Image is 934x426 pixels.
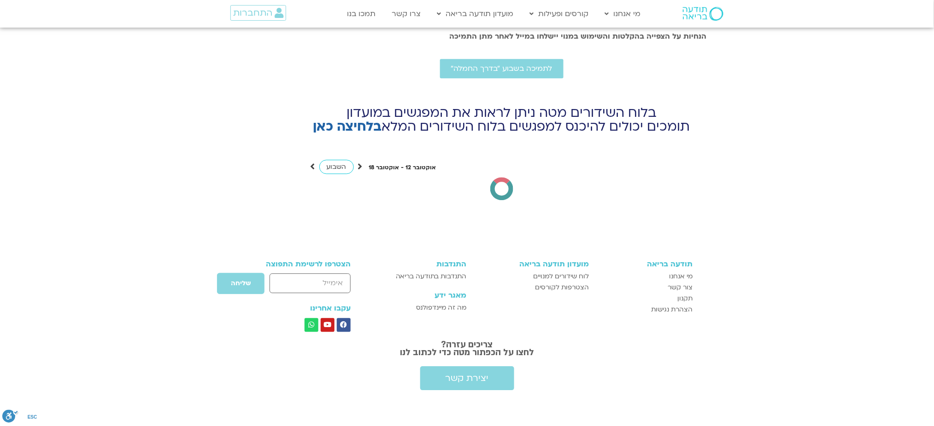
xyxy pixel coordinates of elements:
[342,5,380,23] a: תמכו בנו
[369,163,436,173] p: אוקטובר 12 - אוקטובר 18
[600,5,645,23] a: מי אנחנו
[230,5,286,21] a: התחברות
[376,260,466,268] h3: התנדבות
[376,271,466,282] a: התנדבות בתודעה בריאה
[525,5,593,23] a: קורסים ופעילות
[241,304,351,312] h3: עקבו אחרינו
[233,8,272,18] span: התחברות
[231,280,251,287] span: שליחה
[440,59,564,78] a: לתמיכה בשבוע ״בדרך החמלה״
[396,271,466,282] span: התנדבות בתודעה בריאה
[327,162,347,171] span: השבוע
[535,282,589,293] span: הצטרפות לקורסים
[668,282,693,293] span: צור קשר
[599,293,693,304] a: תקנון
[241,272,351,299] form: טופס חדש
[451,64,552,73] span: לתמיכה בשבוע ״בדרך החמלה״
[476,260,589,268] h3: מועדון תודעה בריאה
[241,260,351,268] h3: הצטרפו לרשימת התפוצה
[420,366,514,390] a: יצירת קשר
[476,271,589,282] a: לוח שידורים למנויים
[446,373,489,383] span: יצירת קשר
[297,106,707,133] p: בלוח השידורים מטה ניתן לראות את המפגשים במועדון תומכים יכולים להיכנס למפגשים בלוח השידורים המלא
[416,302,466,313] span: מה זה מיינדפולנס
[683,7,723,21] img: תודעה בריאה
[217,272,265,294] button: שליחה
[599,271,693,282] a: מי אנחנו
[652,304,693,315] span: הצהרת נגישות
[534,271,589,282] span: לוח שידורים למנויים
[432,5,518,23] a: מועדון תודעה בריאה
[599,304,693,315] a: הצהרת נגישות
[237,341,698,357] h2: צריכים עזרה? לחצו על הכפתור מטה כדי לכתוב לנו
[476,282,589,293] a: הצטרפות לקורסים
[678,293,693,304] span: תקנון
[319,160,354,174] a: השבוע
[450,31,707,41] strong: הנחיות על הצפייה בהקלטות והשימוש במנוי יישלחו במייל לאחר מתן התמיכה
[376,291,466,299] h3: מאגר ידע
[599,260,693,268] h3: תודעה בריאה
[599,282,693,293] a: צור קשר
[313,118,382,135] a: בלחיצה כאן
[670,271,693,282] span: מי אנחנו
[387,5,425,23] a: צרו קשר
[376,302,466,313] a: מה זה מיינדפולנס
[270,273,350,293] input: אימייל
